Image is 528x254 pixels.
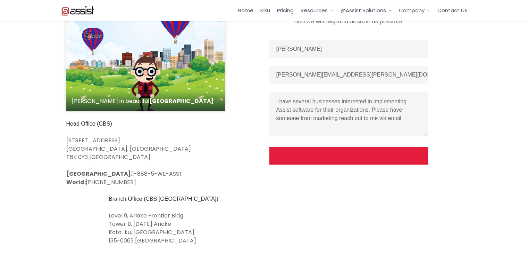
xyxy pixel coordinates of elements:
strong: [GEOGRAPHIC_DATA]: [66,170,132,178]
a: Contact Us [437,6,467,15]
a: Kiku [260,6,270,15]
a: Home [238,6,253,15]
input: Your Name [269,40,428,58]
h5: Head Office (CBS) [66,120,191,128]
span: Company [399,6,425,15]
input: Email Address [269,66,428,84]
img: Atassist Logo [61,5,94,16]
span: @Assist Solutions [341,6,386,15]
h5: Branch Office (CBS [GEOGRAPHIC_DATA]) [109,195,225,203]
iframe: Drift Widget Chat Controller [493,219,520,246]
a: Pricing [277,6,294,15]
p: [PERSON_NAME] in beautiful [72,97,220,105]
strong: World: [66,178,86,186]
p: [STREET_ADDRESS] [GEOGRAPHIC_DATA], [GEOGRAPHIC_DATA] T6K 0Y3 [GEOGRAPHIC_DATA] 1-888-5-WE-ASST [... [66,136,191,186]
strong: [GEOGRAPHIC_DATA] [149,97,214,105]
span: Resources [301,6,328,15]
